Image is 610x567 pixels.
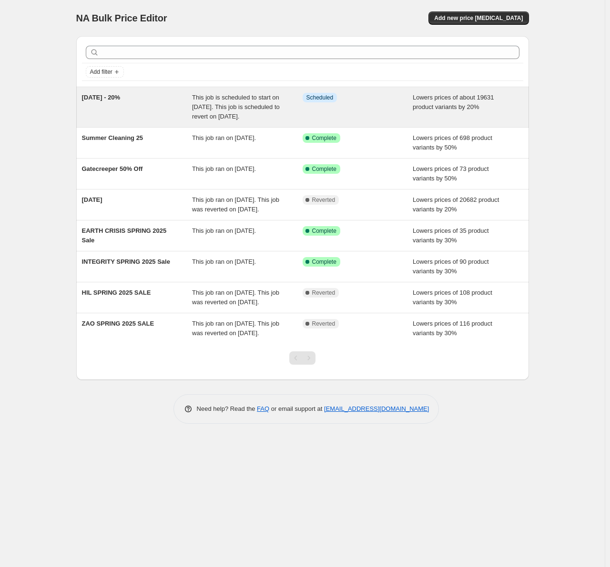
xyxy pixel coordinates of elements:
span: This job is scheduled to start on [DATE]. This job is scheduled to revert on [DATE]. [192,94,280,120]
span: Gatecreeper 50% Off [82,165,143,172]
span: [DATE] - 20% [82,94,121,101]
span: Lowers prices of 108 product variants by 30% [413,289,492,306]
span: This job ran on [DATE]. [192,258,256,265]
span: Need help? Read the [197,405,257,412]
span: Reverted [312,289,335,297]
span: Add new price [MEDICAL_DATA] [434,14,523,22]
span: This job ran on [DATE]. This job was reverted on [DATE]. [192,196,279,213]
span: This job ran on [DATE]. This job was reverted on [DATE]. [192,289,279,306]
span: Scheduled [306,94,334,101]
span: Lowers prices of 73 product variants by 50% [413,165,489,182]
span: INTEGRITY SPRING 2025 Sale [82,258,170,265]
span: Lowers prices of 90 product variants by 30% [413,258,489,275]
span: NA Bulk Price Editor [76,13,167,23]
nav: Pagination [289,351,315,365]
span: Complete [312,165,336,173]
span: Lowers prices of 35 product variants by 30% [413,227,489,244]
span: Lowers prices of 698 product variants by 50% [413,134,492,151]
button: Add filter [86,66,124,78]
span: Lowers prices of about 19631 product variants by 20% [413,94,494,110]
span: or email support at [269,405,324,412]
a: FAQ [257,405,269,412]
span: Summer Cleaning 25 [82,134,143,141]
span: Complete [312,227,336,235]
span: Reverted [312,320,335,328]
span: Add filter [90,68,112,76]
span: This job ran on [DATE]. [192,227,256,234]
span: Reverted [312,196,335,204]
span: Lowers prices of 20682 product variants by 20% [413,196,499,213]
span: This job ran on [DATE]. [192,134,256,141]
span: EARTH CRISIS SPRING 2025 Sale [82,227,167,244]
span: Complete [312,258,336,266]
span: This job ran on [DATE]. [192,165,256,172]
span: HIL SPRING 2025 SALE [82,289,151,296]
span: [DATE] [82,196,102,203]
button: Add new price [MEDICAL_DATA] [428,11,529,25]
span: This job ran on [DATE]. This job was reverted on [DATE]. [192,320,279,337]
span: Complete [312,134,336,142]
a: [EMAIL_ADDRESS][DOMAIN_NAME] [324,405,429,412]
span: ZAO SPRING 2025 SALE [82,320,154,327]
span: Lowers prices of 116 product variants by 30% [413,320,492,337]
